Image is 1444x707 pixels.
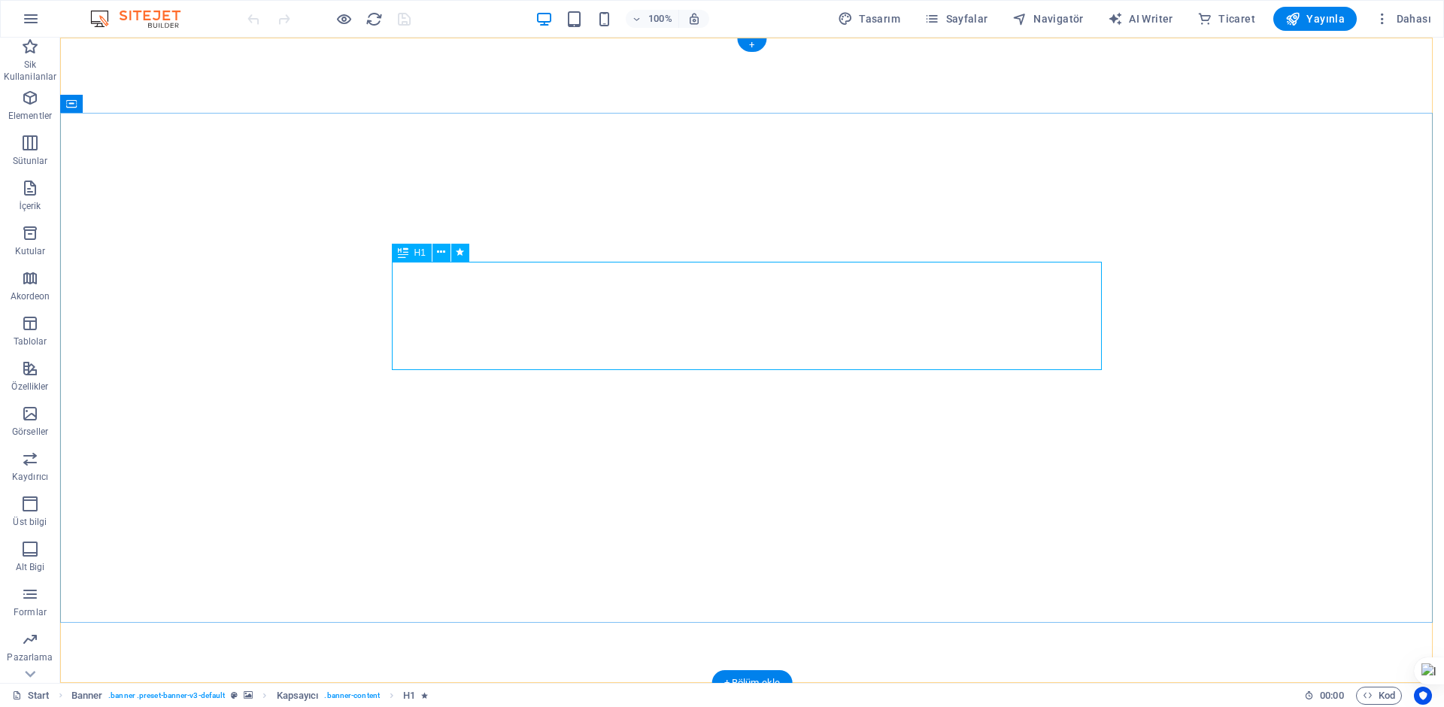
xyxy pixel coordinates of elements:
[13,516,47,528] p: Üst bilgi
[1285,11,1345,26] span: Yayınla
[71,687,103,705] span: Seçmek için tıkla. Düzenlemek için çift tıkla
[13,155,48,167] p: Sütunlar
[324,687,379,705] span: . banner-content
[14,606,47,618] p: Formlar
[1414,687,1432,705] button: Usercentrics
[918,7,994,31] button: Sayfalar
[1375,11,1431,26] span: Dahası
[737,38,766,52] div: +
[1006,7,1090,31] button: Navigatör
[1102,7,1179,31] button: AI Writer
[366,11,383,28] i: Sayfayı yeniden yükleyin
[1304,687,1344,705] h6: Oturum süresi
[19,200,41,212] p: İçerik
[244,691,253,699] i: Bu element, arka plan içeriyor
[626,10,679,28] button: 100%
[838,11,900,26] span: Tasarım
[231,691,238,699] i: Bu element, özelleştirilebilir bir ön ayar
[277,687,319,705] span: Seçmek için tıkla. Düzenlemek için çift tıkla
[1108,11,1173,26] span: AI Writer
[1191,7,1261,31] button: Ticaret
[1320,687,1343,705] span: 00 00
[86,10,199,28] img: Editor Logo
[8,110,52,122] p: Elementler
[12,471,48,483] p: Kaydırıcı
[12,426,48,438] p: Görseller
[14,335,47,347] p: Tablolar
[832,7,906,31] button: Tasarım
[11,381,48,393] p: Özellikler
[924,11,988,26] span: Sayfalar
[16,561,45,573] p: Alt Bigi
[403,687,415,705] span: Seçmek için tıkla. Düzenlemek için çift tıkla
[335,10,353,28] button: Ön izleme modundan çıkıp düzenlemeye devam etmek için buraya tıklayın
[11,290,50,302] p: Akordeon
[365,10,383,28] button: reload
[1273,7,1357,31] button: Yayınla
[1363,687,1395,705] span: Kod
[414,248,426,257] span: H1
[15,245,46,257] p: Kutular
[1356,687,1402,705] button: Kod
[1369,7,1437,31] button: Dahası
[1197,11,1255,26] span: Ticaret
[108,687,225,705] span: . banner .preset-banner-v3-default
[712,670,793,696] div: + Bölüm ekle
[7,651,53,663] p: Pazarlama
[71,687,429,705] nav: breadcrumb
[1012,11,1084,26] span: Navigatör
[1330,690,1333,701] span: :
[648,10,672,28] h6: 100%
[12,687,50,705] a: Seçimi iptal etmek için tıkla. Sayfaları açmak için çift tıkla
[687,12,701,26] i: Yeniden boyutlandırmada yakınlaştırma düzeyini seçilen cihaza uyacak şekilde otomatik olarak ayarla.
[421,691,428,699] i: Element bir animasyon içeriyor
